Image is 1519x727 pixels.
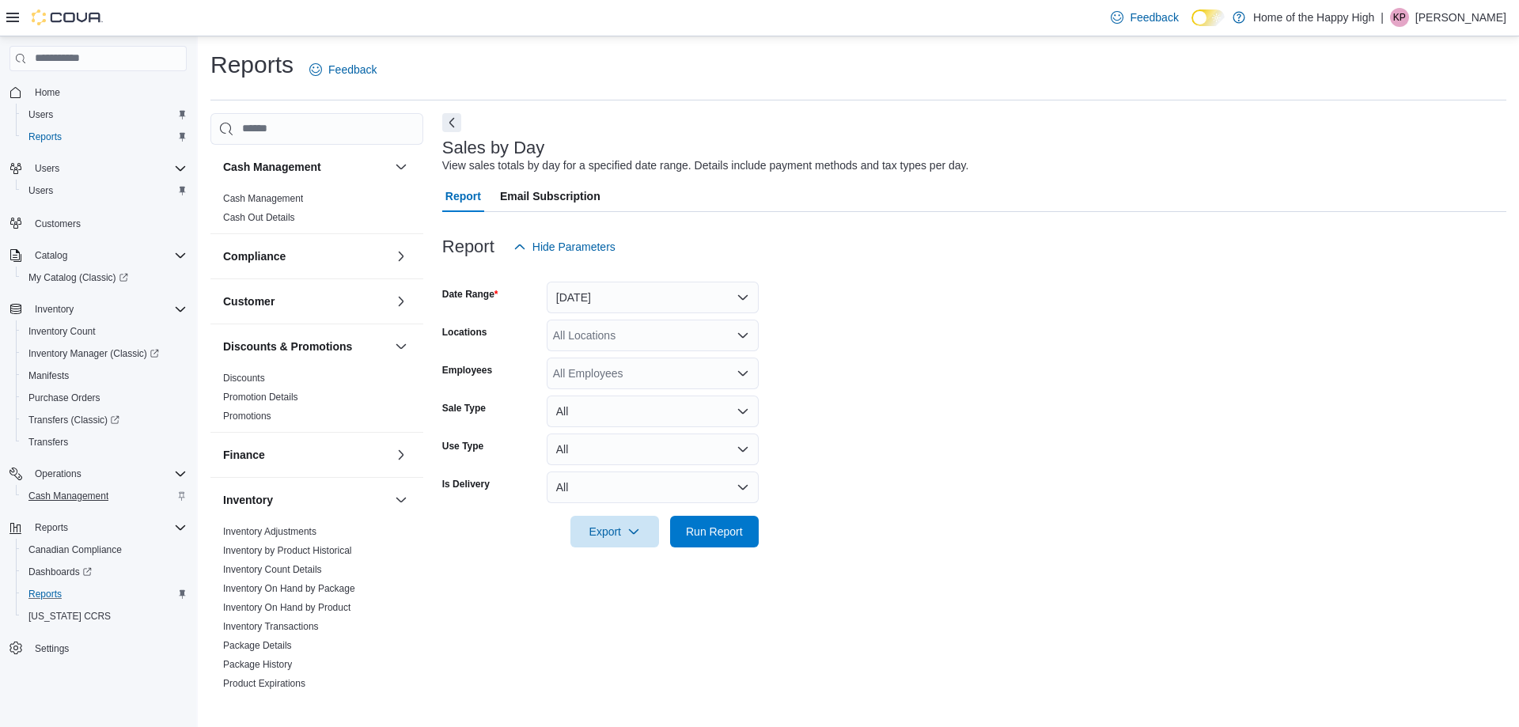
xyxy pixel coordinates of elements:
[445,180,481,212] span: Report
[223,411,271,422] a: Promotions
[22,366,75,385] a: Manifests
[223,601,350,614] span: Inventory On Hand by Product
[28,464,88,483] button: Operations
[22,322,102,341] a: Inventory Count
[223,392,298,403] a: Promotion Details
[22,433,74,452] a: Transfers
[28,82,187,102] span: Home
[1191,26,1192,27] span: Dark Mode
[442,113,461,132] button: Next
[737,329,749,342] button: Open list of options
[28,543,122,556] span: Canadian Compliance
[28,83,66,102] a: Home
[507,231,622,263] button: Hide Parameters
[16,267,193,289] a: My Catalog (Classic)
[9,74,187,701] nav: Complex example
[223,447,265,463] h3: Finance
[223,293,275,309] h3: Customer
[16,485,193,507] button: Cash Management
[223,248,286,264] h3: Compliance
[223,410,271,422] span: Promotions
[35,642,69,655] span: Settings
[547,434,759,465] button: All
[35,249,67,262] span: Catalog
[223,373,265,384] a: Discounts
[223,526,316,537] a: Inventory Adjustments
[442,440,483,452] label: Use Type
[35,303,74,316] span: Inventory
[22,268,187,287] span: My Catalog (Classic)
[737,367,749,380] button: Open list of options
[35,218,81,230] span: Customers
[16,320,193,343] button: Inventory Count
[22,585,68,604] a: Reports
[570,516,659,547] button: Export
[28,347,159,360] span: Inventory Manager (Classic)
[28,213,187,233] span: Customers
[3,517,193,539] button: Reports
[223,492,273,508] h3: Inventory
[442,138,545,157] h3: Sales by Day
[1381,8,1384,27] p: |
[1104,2,1184,33] a: Feedback
[28,490,108,502] span: Cash Management
[28,566,92,578] span: Dashboards
[16,583,193,605] button: Reports
[22,540,128,559] a: Canadian Compliance
[22,388,107,407] a: Purchase Orders
[22,268,134,287] a: My Catalog (Classic)
[223,159,388,175] button: Cash Management
[28,214,87,233] a: Customers
[28,518,74,537] button: Reports
[442,288,498,301] label: Date Range
[22,607,187,626] span: Washington CCRS
[500,180,600,212] span: Email Subscription
[22,127,187,146] span: Reports
[223,678,305,689] a: Product Expirations
[223,211,295,224] span: Cash Out Details
[22,433,187,452] span: Transfers
[1393,8,1406,27] span: KP
[28,518,187,537] span: Reports
[28,436,68,449] span: Transfers
[16,387,193,409] button: Purchase Orders
[28,159,66,178] button: Users
[223,582,355,595] span: Inventory On Hand by Package
[223,525,316,538] span: Inventory Adjustments
[392,292,411,311] button: Customer
[223,659,292,670] a: Package History
[35,162,59,175] span: Users
[16,431,193,453] button: Transfers
[223,159,321,175] h3: Cash Management
[22,487,187,505] span: Cash Management
[392,157,411,176] button: Cash Management
[223,621,319,632] a: Inventory Transactions
[28,300,187,319] span: Inventory
[210,369,423,432] div: Discounts & Promotions
[223,583,355,594] a: Inventory On Hand by Package
[223,639,292,652] span: Package Details
[3,211,193,234] button: Customers
[303,54,383,85] a: Feedback
[223,293,388,309] button: Customer
[223,602,350,613] a: Inventory On Hand by Product
[442,364,492,377] label: Employees
[328,62,377,78] span: Feedback
[22,181,59,200] a: Users
[223,193,303,204] a: Cash Management
[223,391,298,403] span: Promotion Details
[22,540,187,559] span: Canadian Compliance
[392,490,411,509] button: Inventory
[3,637,193,660] button: Settings
[442,157,969,174] div: View sales totals by day for a specified date range. Details include payment methods and tax type...
[3,463,193,485] button: Operations
[28,246,187,265] span: Catalog
[1390,8,1409,27] div: Khushboo Patel
[210,49,294,81] h1: Reports
[28,108,53,121] span: Users
[442,478,490,490] label: Is Delivery
[670,516,759,547] button: Run Report
[22,487,115,505] a: Cash Management
[16,180,193,202] button: Users
[22,562,98,581] a: Dashboards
